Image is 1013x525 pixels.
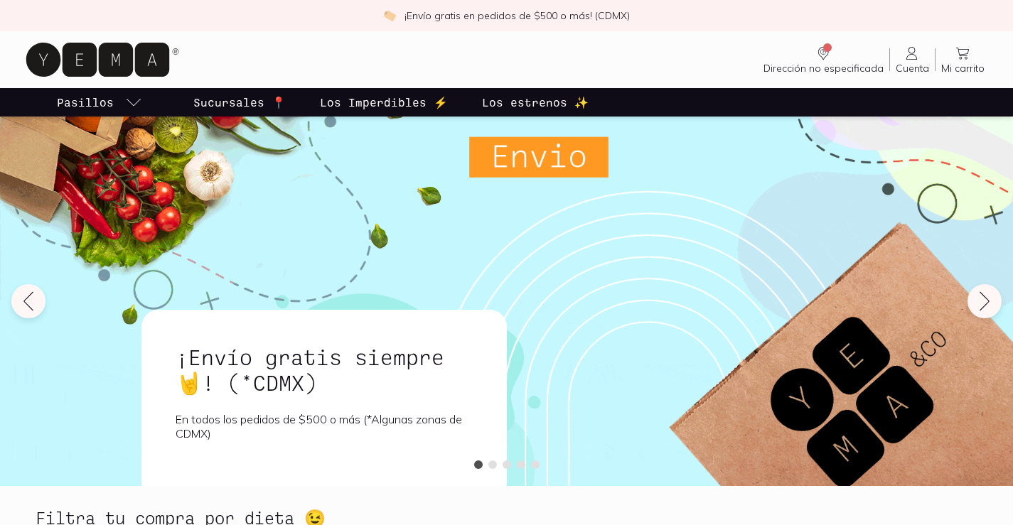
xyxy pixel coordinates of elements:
img: check [383,9,396,22]
a: Cuenta [890,45,935,75]
p: Pasillos [57,94,114,111]
a: Los estrenos ✨ [479,88,591,117]
a: Mi carrito [936,45,990,75]
span: Cuenta [896,62,929,75]
a: pasillo-todos-link [54,88,145,117]
h1: ¡Envío gratis siempre🤘! (*CDMX) [176,344,473,395]
a: Sucursales 📍 [191,88,289,117]
p: ¡Envío gratis en pedidos de $500 o más! (CDMX) [404,9,630,23]
p: Los estrenos ✨ [482,94,589,111]
p: En todos los pedidos de $500 o más (*Algunas zonas de CDMX) [176,412,473,440]
a: Dirección no especificada [758,45,889,75]
p: Sucursales 📍 [193,94,286,111]
span: Mi carrito [941,62,985,75]
span: Dirección no especificada [763,62,884,75]
a: Los Imperdibles ⚡️ [317,88,451,117]
p: Los Imperdibles ⚡️ [320,94,448,111]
